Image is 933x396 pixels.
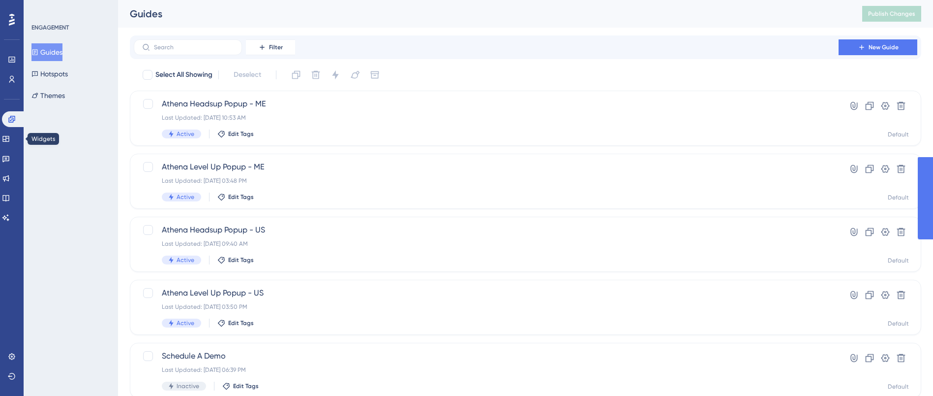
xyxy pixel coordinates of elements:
div: ENGAGEMENT [31,24,69,32]
button: Publish Changes [862,6,921,22]
span: Athena Headsup Popup - US [162,224,811,236]
iframe: UserGuiding AI Assistant Launcher [892,357,921,387]
button: Hotspots [31,65,68,83]
button: Edit Tags [217,256,254,264]
div: Last Updated: [DATE] 03:50 PM [162,303,811,311]
div: Guides [130,7,838,21]
div: Default [888,257,909,264]
button: Edit Tags [217,193,254,201]
span: New Guide [869,43,899,51]
button: Edit Tags [217,319,254,327]
div: Default [888,194,909,201]
span: Publish Changes [868,10,915,18]
div: Last Updated: [DATE] 06:39 PM [162,366,811,374]
span: Edit Tags [228,130,254,138]
div: Last Updated: [DATE] 03:48 PM [162,177,811,185]
span: Athena Headsup Popup - ME [162,98,811,110]
span: Inactive [177,382,199,390]
span: Edit Tags [228,193,254,201]
span: Edit Tags [228,256,254,264]
button: Filter [246,39,295,55]
div: Last Updated: [DATE] 09:40 AM [162,240,811,248]
span: Edit Tags [233,382,259,390]
div: Last Updated: [DATE] 10:53 AM [162,114,811,122]
button: Guides [31,43,62,61]
span: Active [177,193,194,201]
span: Athena Level Up Popup - ME [162,161,811,173]
span: Filter [269,43,283,51]
div: Default [888,320,909,328]
span: Edit Tags [228,319,254,327]
button: Deselect [225,66,270,84]
span: Deselect [234,69,261,81]
button: Edit Tags [217,130,254,138]
button: Edit Tags [222,382,259,390]
span: Active [177,319,194,327]
input: Search [154,44,234,51]
button: New Guide [839,39,917,55]
div: Default [888,383,909,391]
span: Schedule A Demo [162,350,811,362]
span: Active [177,256,194,264]
button: Themes [31,87,65,104]
span: Select All Showing [155,69,212,81]
span: Active [177,130,194,138]
span: Athena Level Up Popup - US [162,287,811,299]
div: Default [888,131,909,138]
